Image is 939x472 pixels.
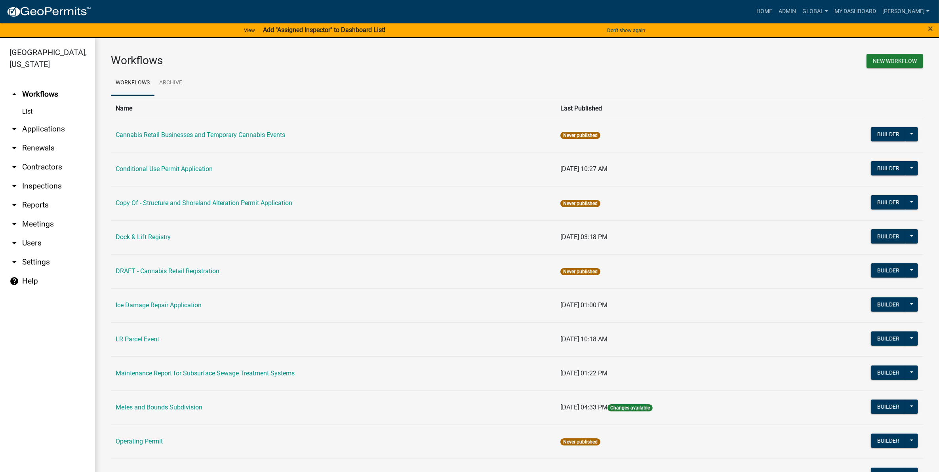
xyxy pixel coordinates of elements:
i: arrow_drop_down [10,124,19,134]
a: Ice Damage Repair Application [116,301,202,309]
a: Operating Permit [116,438,163,445]
button: Builder [871,127,906,141]
i: arrow_drop_down [10,181,19,191]
span: Changes available [608,404,653,411]
span: Never published [560,268,600,275]
a: Metes and Bounds Subdivision [116,403,202,411]
button: Close [928,24,933,33]
button: Builder [871,263,906,278]
button: New Workflow [867,54,923,68]
i: arrow_drop_down [10,200,19,210]
button: Builder [871,229,906,244]
button: Builder [871,297,906,312]
span: [DATE] 10:18 AM [560,335,608,343]
th: Last Published [556,99,791,118]
button: Don't show again [604,24,648,37]
a: Workflows [111,70,154,96]
i: arrow_drop_down [10,238,19,248]
span: Never published [560,438,600,445]
a: My Dashboard [831,4,879,19]
i: help [10,276,19,286]
i: arrow_drop_down [10,162,19,172]
span: [DATE] 04:33 PM [560,403,608,411]
button: Builder [871,365,906,380]
span: × [928,23,933,34]
strong: Add "Assigned Inspector" to Dashboard List! [263,26,385,34]
button: Builder [871,400,906,414]
span: [DATE] 01:22 PM [560,369,608,377]
span: Never published [560,132,600,139]
span: Never published [560,200,600,207]
a: Cannabis Retail Businesses and Temporary Cannabis Events [116,131,285,139]
a: Global [799,4,832,19]
button: Builder [871,161,906,175]
a: Maintenance Report for Subsurface Sewage Treatment Systems [116,369,295,377]
a: LR Parcel Event [116,335,159,343]
a: Copy Of - Structure and Shoreland Alteration Permit Application [116,199,292,207]
i: arrow_drop_down [10,143,19,153]
a: Archive [154,70,187,96]
button: Builder [871,195,906,209]
a: Admin [775,4,799,19]
button: Builder [871,434,906,448]
a: View [241,24,258,37]
a: Conditional Use Permit Application [116,165,213,173]
a: DRAFT - Cannabis Retail Registration [116,267,219,275]
h3: Workflows [111,54,511,67]
button: Builder [871,331,906,346]
i: arrow_drop_down [10,257,19,267]
span: [DATE] 01:00 PM [560,301,608,309]
a: Dock & Lift Registry [116,233,171,241]
span: [DATE] 10:27 AM [560,165,608,173]
th: Name [111,99,556,118]
a: Home [753,4,775,19]
i: arrow_drop_down [10,219,19,229]
i: arrow_drop_up [10,89,19,99]
a: [PERSON_NAME] [879,4,933,19]
span: [DATE] 03:18 PM [560,233,608,241]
